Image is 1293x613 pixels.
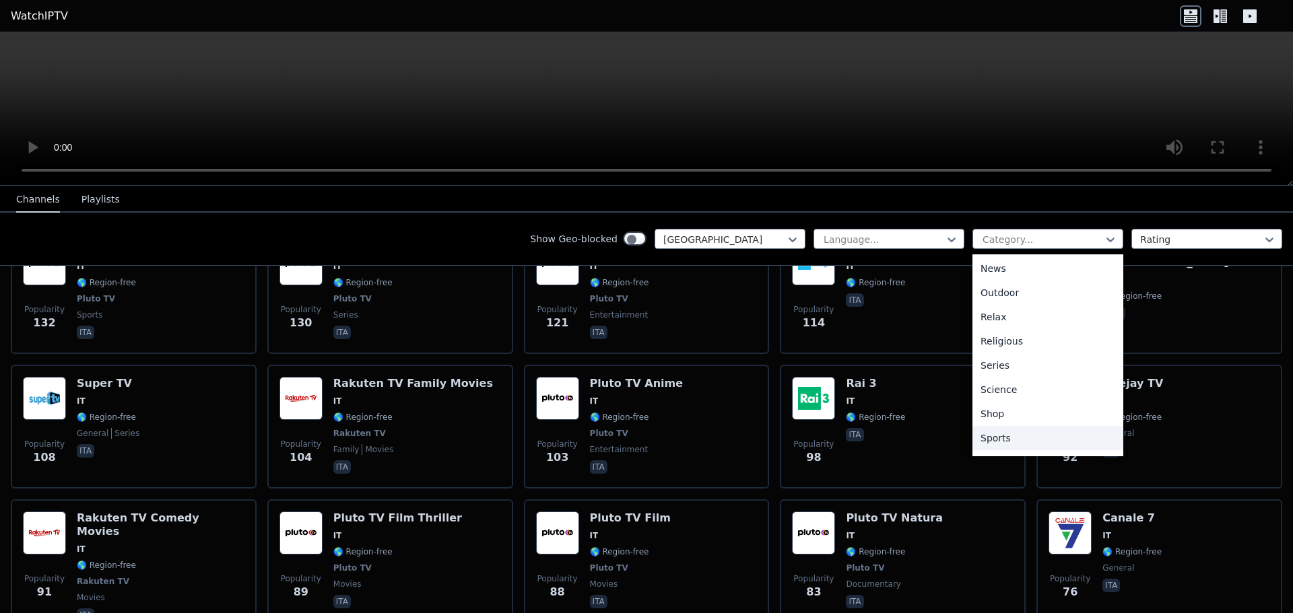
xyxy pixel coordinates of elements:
[1102,530,1111,541] span: IT
[590,396,599,406] span: IT
[1102,412,1162,423] span: 🌎 Region-free
[281,573,321,584] span: Popularity
[537,304,578,315] span: Popularity
[1102,563,1134,573] span: general
[333,546,393,557] span: 🌎 Region-free
[333,412,393,423] span: 🌎 Region-free
[333,310,358,320] span: series
[846,277,905,288] span: 🌎 Region-free
[77,428,108,439] span: general
[846,261,855,272] span: IT
[1063,449,1077,466] span: 92
[846,595,863,608] p: ita
[972,256,1123,281] div: News
[333,261,342,272] span: IT
[279,511,323,554] img: Pluto TV Film Thriller
[536,511,579,554] img: Pluto TV Film
[590,444,649,455] span: entertainment
[77,396,86,406] span: IT
[792,377,835,420] img: Rai 3
[362,444,393,455] span: movies
[77,293,115,304] span: Pluto TV
[590,546,649,557] span: 🌎 Region-free
[111,428,139,439] span: series
[590,377,683,390] h6: Pluto TV Anime
[77,326,94,339] p: ita
[590,595,607,608] p: ita
[546,315,568,331] span: 121
[333,377,493,390] h6: Rakuten TV Family Movies
[846,377,905,390] h6: Rai 3
[77,576,129,587] span: Rakuten TV
[846,530,855,541] span: IT
[546,449,568,466] span: 103
[793,439,834,449] span: Popularity
[11,8,68,24] a: WatchIPTV
[33,315,55,331] span: 132
[294,584,308,600] span: 89
[972,426,1123,450] div: Sports
[590,563,628,573] span: Pluto TV
[333,579,362,589] span: movies
[972,305,1123,329] div: Relax
[530,232,618,246] label: Show Geo-blocked
[536,377,579,420] img: Pluto TV Anime
[24,573,65,584] span: Popularity
[550,584,564,600] span: 88
[290,449,312,466] span: 104
[972,353,1123,377] div: Series
[846,412,905,423] span: 🌎 Region-free
[16,187,60,213] button: Channels
[806,449,821,466] span: 98
[846,579,901,589] span: documentary
[333,563,372,573] span: Pluto TV
[590,579,618,589] span: movies
[333,595,351,608] p: ita
[590,412,649,423] span: 🌎 Region-free
[1063,584,1077,600] span: 76
[1102,579,1120,592] p: ita
[590,460,607,474] p: ita
[333,396,342,406] span: IT
[1050,573,1090,584] span: Popularity
[77,412,136,423] span: 🌎 Region-free
[279,377,323,420] img: Rakuten TV Family Movies
[537,439,578,449] span: Popularity
[590,326,607,339] p: ita
[77,592,105,603] span: movies
[24,304,65,315] span: Popularity
[1102,546,1162,557] span: 🌎 Region-free
[793,304,834,315] span: Popularity
[590,293,628,304] span: Pluto TV
[77,560,136,571] span: 🌎 Region-free
[846,293,863,307] p: ita
[23,377,66,420] img: Super TV
[590,310,649,320] span: entertainment
[537,573,578,584] span: Popularity
[972,329,1123,353] div: Religious
[281,439,321,449] span: Popularity
[1049,511,1092,554] img: Canale 7
[77,310,102,320] span: sports
[846,546,905,557] span: 🌎 Region-free
[333,428,386,439] span: Rakuten TV
[333,460,351,474] p: ita
[333,326,351,339] p: ita
[77,377,139,390] h6: Super TV
[1102,511,1162,525] h6: Canale 7
[37,584,52,600] span: 91
[793,573,834,584] span: Popularity
[333,444,360,455] span: family
[590,277,649,288] span: 🌎 Region-free
[972,402,1123,426] div: Shop
[81,187,120,213] button: Playlists
[290,315,312,331] span: 130
[281,304,321,315] span: Popularity
[846,563,884,573] span: Pluto TV
[972,377,1123,402] div: Science
[590,428,628,439] span: Pluto TV
[333,277,393,288] span: 🌎 Region-free
[806,584,821,600] span: 83
[846,428,863,441] p: ita
[77,261,86,272] span: IT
